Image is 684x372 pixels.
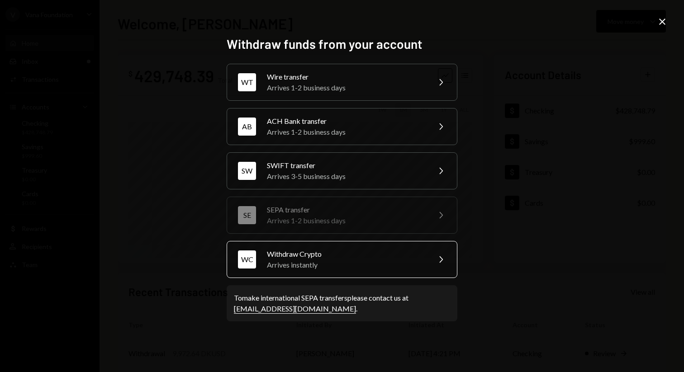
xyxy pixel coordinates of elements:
[267,215,424,226] div: Arrives 1-2 business days
[238,118,256,136] div: AB
[227,35,457,53] h2: Withdraw funds from your account
[238,206,256,224] div: SE
[267,160,424,171] div: SWIFT transfer
[267,249,424,259] div: Withdraw Crypto
[238,162,256,180] div: SW
[267,116,424,127] div: ACH Bank transfer
[267,259,424,270] div: Arrives instantly
[227,64,457,101] button: WTWire transferArrives 1-2 business days
[227,108,457,145] button: ABACH Bank transferArrives 1-2 business days
[267,127,424,137] div: Arrives 1-2 business days
[227,152,457,189] button: SWSWIFT transferArrives 3-5 business days
[234,292,450,314] div: To make international SEPA transfers please contact us at .
[267,71,424,82] div: Wire transfer
[238,250,256,268] div: WC
[267,204,424,215] div: SEPA transfer
[238,73,256,91] div: WT
[234,304,356,314] a: [EMAIL_ADDRESS][DOMAIN_NAME]
[267,82,424,93] div: Arrives 1-2 business days
[227,197,457,234] button: SESEPA transferArrives 1-2 business days
[227,241,457,278] button: WCWithdraw CryptoArrives instantly
[267,171,424,182] div: Arrives 3-5 business days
